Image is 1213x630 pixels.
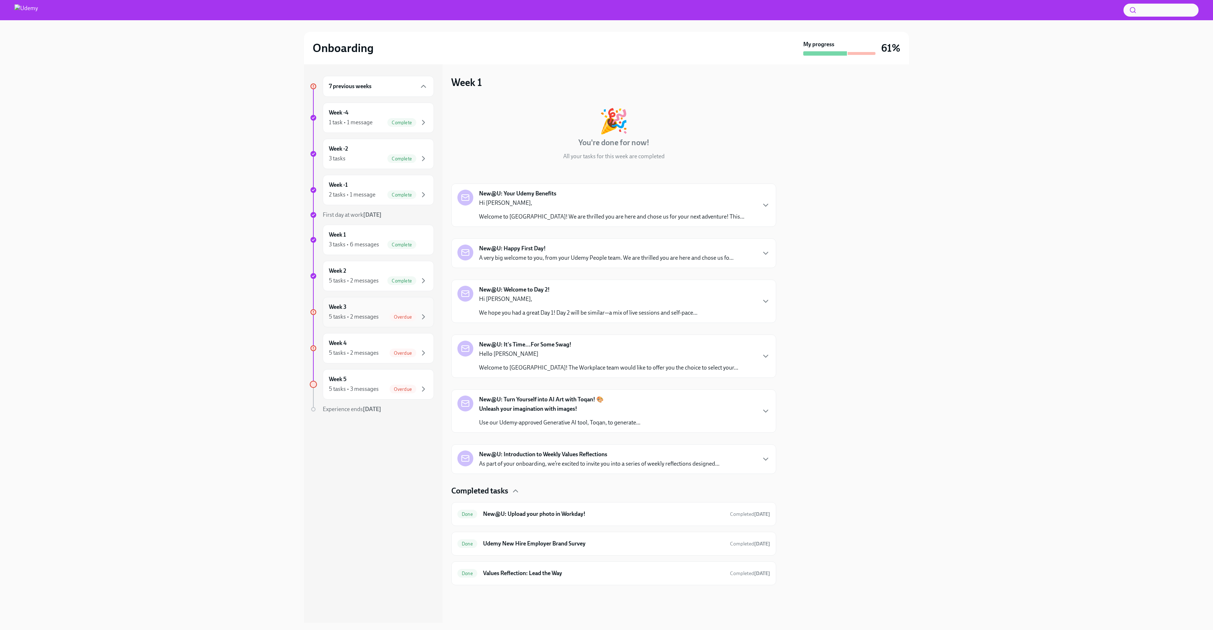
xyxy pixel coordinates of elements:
[329,267,346,275] h6: Week 2
[329,82,371,90] h6: 7 previous weeks
[479,295,697,303] p: Hi [PERSON_NAME],
[387,242,416,247] span: Complete
[329,155,345,163] div: 3 tasks
[754,570,770,577] strong: [DATE]
[329,181,348,189] h6: Week -1
[387,156,416,161] span: Complete
[479,396,604,404] strong: New@U: Turn Yourself into AI Art with Toqan! 🎨
[451,76,482,89] h3: Week 1
[457,538,770,549] a: DoneUdemy New Hire Employer Brand SurveyCompleted[DATE]
[329,339,347,347] h6: Week 4
[329,241,379,249] div: 3 tasks • 6 messages
[754,541,770,547] strong: [DATE]
[310,103,434,133] a: Week -41 task • 1 messageComplete
[323,406,381,413] span: Experience ends
[14,4,38,16] img: Udemy
[310,211,434,219] a: First day at work[DATE]
[479,254,734,262] p: A very big welcome to you, from your Udemy People team. We are thrilled you are here and chose us...
[390,387,416,392] span: Overdue
[310,261,434,291] a: Week 25 tasks • 2 messagesComplete
[363,211,382,218] strong: [DATE]
[310,333,434,363] a: Week 45 tasks • 2 messagesOverdue
[387,120,416,125] span: Complete
[479,199,744,207] p: Hi [PERSON_NAME],
[387,192,416,198] span: Complete
[563,152,665,160] p: All your tasks for this week are completed
[599,109,629,133] div: 🎉
[479,460,719,468] p: As part of your onboarding, we’re excited to invite you into a series of weekly reflections desig...
[310,225,434,255] a: Week 13 tasks • 6 messagesComplete
[363,406,381,413] strong: [DATE]
[310,175,434,205] a: Week -12 tasks • 1 messageComplete
[313,41,374,55] h2: Onboarding
[457,512,477,517] span: Done
[457,508,770,520] a: DoneNew@U: Upload your photo in Workday!Completed[DATE]
[730,541,770,547] span: Completed
[479,341,571,349] strong: New@U: It's Time...For Some Swag!
[730,570,770,577] span: Completed
[881,42,900,55] h3: 61%
[457,571,477,576] span: Done
[479,190,556,198] strong: New@U: Your Udemy Benefits
[329,231,346,239] h6: Week 1
[479,350,738,358] p: Hello [PERSON_NAME]
[803,40,834,48] strong: My progress
[483,510,724,518] h6: New@U: Upload your photo in Workday!
[451,486,776,496] div: Completed tasks
[310,297,434,327] a: Week 35 tasks • 2 messagesOverdue
[457,568,770,579] a: DoneValues Reflection: Lead the WayCompleted[DATE]
[310,369,434,400] a: Week 55 tasks • 3 messagesOverdue
[754,511,770,517] strong: [DATE]
[483,540,724,548] h6: Udemy New Hire Employer Brand Survey
[479,245,546,253] strong: New@U: Happy First Day!
[323,76,434,97] div: 7 previous weeks
[329,145,348,153] h6: Week -2
[479,364,738,372] p: Welcome to [GEOGRAPHIC_DATA]! The Workplace team would like to offer you the choice to select you...
[730,540,770,547] span: August 27th, 2025 18:01
[329,277,379,285] div: 5 tasks • 2 messages
[329,349,379,357] div: 5 tasks • 2 messages
[451,486,508,496] h4: Completed tasks
[479,405,577,412] strong: Unleash your imagination with images!
[730,570,770,577] span: September 12th, 2025 10:15
[479,419,640,427] p: Use our Udemy-approved Generative AI tool, Toqan, to generate...
[323,211,382,218] span: First day at work
[390,350,416,356] span: Overdue
[730,511,770,518] span: July 24th, 2025 18:31
[329,385,379,393] div: 5 tasks • 3 messages
[483,569,724,577] h6: Values Reflection: Lead the Way
[329,375,347,383] h6: Week 5
[329,191,375,199] div: 2 tasks • 1 message
[329,313,379,321] div: 5 tasks • 2 messages
[578,137,649,148] h4: You're done for now!
[310,139,434,169] a: Week -23 tasksComplete
[479,213,744,221] p: Welcome to [GEOGRAPHIC_DATA]! We are thrilled you are here and chose us for your next adventure! ...
[387,278,416,284] span: Complete
[329,109,348,117] h6: Week -4
[457,541,477,547] span: Done
[329,303,347,311] h6: Week 3
[479,286,550,294] strong: New@U: Welcome to Day 2!
[390,314,416,320] span: Overdue
[730,511,770,517] span: Completed
[479,309,697,317] p: We hope you had a great Day 1! Day 2 will be similar—a mix of live sessions and self-pace...
[329,118,373,126] div: 1 task • 1 message
[479,450,607,458] strong: New@U: Introduction to Weekly Values Reflections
